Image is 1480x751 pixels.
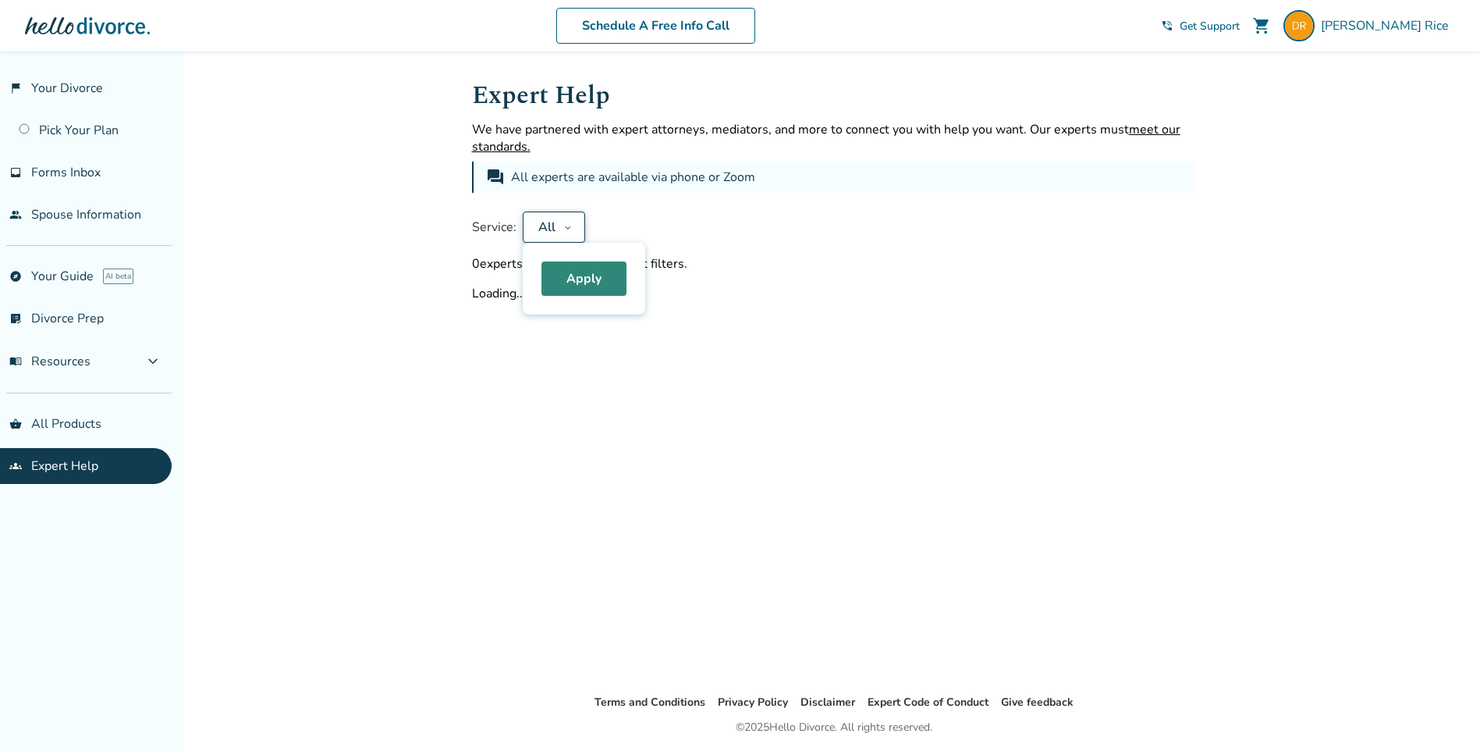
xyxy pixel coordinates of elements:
[736,718,932,737] div: © 2025 Hello Divorce. All rights reserved.
[144,352,162,371] span: expand_more
[472,255,1196,272] div: 0 experts available with current filters.
[1161,19,1240,34] a: phone_in_talkGet Support
[9,418,22,430] span: shopping_basket
[594,695,705,710] a: Terms and Conditions
[800,693,855,712] li: Disclaimer
[103,269,133,284] span: AI beta
[718,695,788,710] a: Privacy Policy
[472,219,516,236] span: Service:
[9,460,22,472] span: groups
[868,695,988,710] a: Expert Code of Conduct
[1402,676,1480,751] iframe: Chat Widget
[472,121,1180,155] span: meet our standards.
[31,164,101,181] span: Forms Inbox
[9,353,91,370] span: Resources
[9,355,22,368] span: menu_book
[1161,20,1173,32] span: phone_in_talk
[1283,10,1315,41] img: dhrice@usc.edu
[1180,19,1240,34] span: Get Support
[511,168,758,187] div: All experts are available via phone or Zoom
[9,312,22,325] span: list_alt_check
[1252,16,1271,35] span: shopping_cart
[486,168,505,187] span: forum
[472,77,1196,115] h1: Expert Help
[9,82,22,94] span: flag_2
[556,8,755,44] a: Schedule A Free Info Call
[541,262,626,296] button: Apply
[472,285,1196,302] div: Loading...
[9,166,22,179] span: inbox
[523,212,585,243] button: All
[9,208,22,221] span: people
[9,270,22,283] span: explore
[472,121,1196,155] p: We have partnered with expert attorneys, mediators, and more to connect you with help you want. O...
[536,219,558,236] div: All
[1321,17,1455,34] span: [PERSON_NAME] Rice
[1001,693,1074,712] li: Give feedback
